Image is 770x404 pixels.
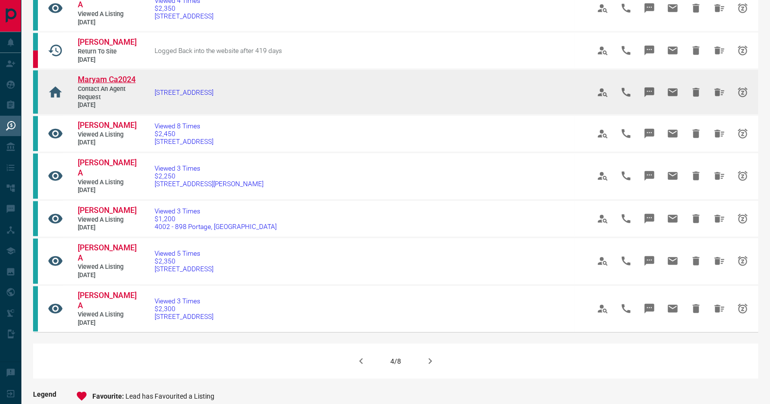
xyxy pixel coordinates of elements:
span: Email [661,297,684,320]
span: Message [638,39,661,62]
span: Message [638,207,661,230]
span: Snooze [731,39,754,62]
span: Hide All from Chris OldSchool [708,39,731,62]
span: View Profile [591,81,614,104]
span: Message [638,81,661,104]
span: Viewed a Listing [78,311,136,319]
span: Maryam Ca2024 [78,75,136,84]
span: Viewed a Listing [78,131,136,139]
span: Hide [684,164,708,188]
span: Call [614,81,638,104]
div: condos.ca [33,70,38,114]
span: Hide [684,122,708,145]
span: Hide All from Shanice A [708,164,731,188]
span: Message [638,249,661,273]
span: Contact an Agent Request [78,85,136,101]
span: [STREET_ADDRESS][PERSON_NAME] [155,180,263,188]
span: Viewed a Listing [78,178,136,187]
span: Hide [684,81,708,104]
span: Hide [684,249,708,273]
a: Maryam Ca2024 [78,75,136,85]
span: [DATE] [78,186,136,194]
span: Return to Site [78,48,136,56]
div: condos.ca [33,286,38,332]
span: Email [661,81,684,104]
span: Hide [684,207,708,230]
span: [PERSON_NAME] [78,206,137,215]
a: [STREET_ADDRESS] [155,88,213,96]
span: Hide All from Shanice A [708,249,731,273]
a: [PERSON_NAME] A [78,158,136,178]
span: Favourite [92,392,125,400]
a: [PERSON_NAME] [78,37,136,48]
span: Viewed 3 Times [155,207,277,215]
span: Snooze [731,122,754,145]
span: View Profile [591,249,614,273]
span: Hide All from Shanice A [708,297,731,320]
span: Snooze [731,164,754,188]
span: $2,300 [155,305,213,313]
span: $2,250 [155,172,263,180]
span: [DATE] [78,271,136,280]
div: 4/8 [390,357,401,365]
span: Email [661,164,684,188]
span: Message [638,122,661,145]
span: [DATE] [78,224,136,232]
span: View Profile [591,39,614,62]
span: Email [661,207,684,230]
span: Snooze [731,81,754,104]
span: Call [614,122,638,145]
span: Call [614,164,638,188]
a: [PERSON_NAME] A [78,291,136,311]
span: [DATE] [78,18,136,27]
span: $1,200 [155,215,277,223]
a: Viewed 8 Times$2,450[STREET_ADDRESS] [155,122,213,145]
span: Hide All from RACHELLE Loi [708,122,731,145]
span: View Profile [591,297,614,320]
span: Logged Back into the website after 419 days [155,47,282,54]
span: Snooze [731,249,754,273]
a: Viewed 3 Times$2,250[STREET_ADDRESS][PERSON_NAME] [155,164,263,188]
a: [PERSON_NAME] [78,206,136,216]
span: 4002 - 898 Portage, [GEOGRAPHIC_DATA] [155,223,277,230]
span: Call [614,249,638,273]
div: property.ca [33,51,38,68]
span: [DATE] [78,101,136,109]
a: Viewed 3 Times$1,2004002 - 898 Portage, [GEOGRAPHIC_DATA] [155,207,277,230]
span: Hide [684,39,708,62]
div: condos.ca [33,154,38,199]
span: Viewed 3 Times [155,297,213,305]
span: View Profile [591,122,614,145]
span: Snooze [731,297,754,320]
span: Call [614,207,638,230]
span: Email [661,39,684,62]
span: [PERSON_NAME] A [78,291,137,310]
span: Email [661,122,684,145]
span: View Profile [591,164,614,188]
span: Message [638,164,661,188]
div: condos.ca [33,116,38,151]
span: View Profile [591,207,614,230]
span: [PERSON_NAME] A [78,158,137,177]
span: [PERSON_NAME] [78,37,137,47]
span: $2,350 [155,4,213,12]
a: Viewed 3 Times$2,300[STREET_ADDRESS] [155,297,213,320]
span: Lead has Favourited a Listing [125,392,214,400]
span: $2,350 [155,257,213,265]
a: [PERSON_NAME] A [78,243,136,263]
a: [PERSON_NAME] [78,121,136,131]
span: Viewed a Listing [78,216,136,224]
div: condos.ca [33,33,38,51]
span: [STREET_ADDRESS] [155,12,213,20]
span: [STREET_ADDRESS] [155,265,213,273]
span: Snooze [731,207,754,230]
span: [PERSON_NAME] A [78,243,137,263]
span: Hide [684,297,708,320]
span: Hide All from Maryam Ca2024 [708,81,731,104]
span: [PERSON_NAME] [78,121,137,130]
span: [STREET_ADDRESS] [155,138,213,145]
span: Email [661,249,684,273]
span: [DATE] [78,139,136,147]
span: Call [614,39,638,62]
